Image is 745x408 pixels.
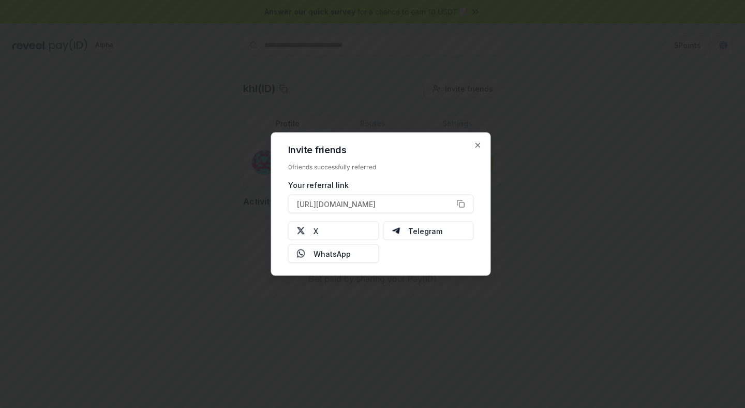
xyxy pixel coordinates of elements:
h2: Invite friends [288,145,474,155]
button: [URL][DOMAIN_NAME] [288,195,474,213]
img: Telegram [392,227,400,235]
div: 0 friends successfully referred [288,163,474,171]
div: Your referral link [288,180,474,191]
img: X [297,227,305,235]
span: [URL][DOMAIN_NAME] [297,198,376,209]
button: Telegram [383,222,474,240]
button: X [288,222,379,240]
button: WhatsApp [288,244,379,263]
img: Whatsapp [297,250,305,258]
